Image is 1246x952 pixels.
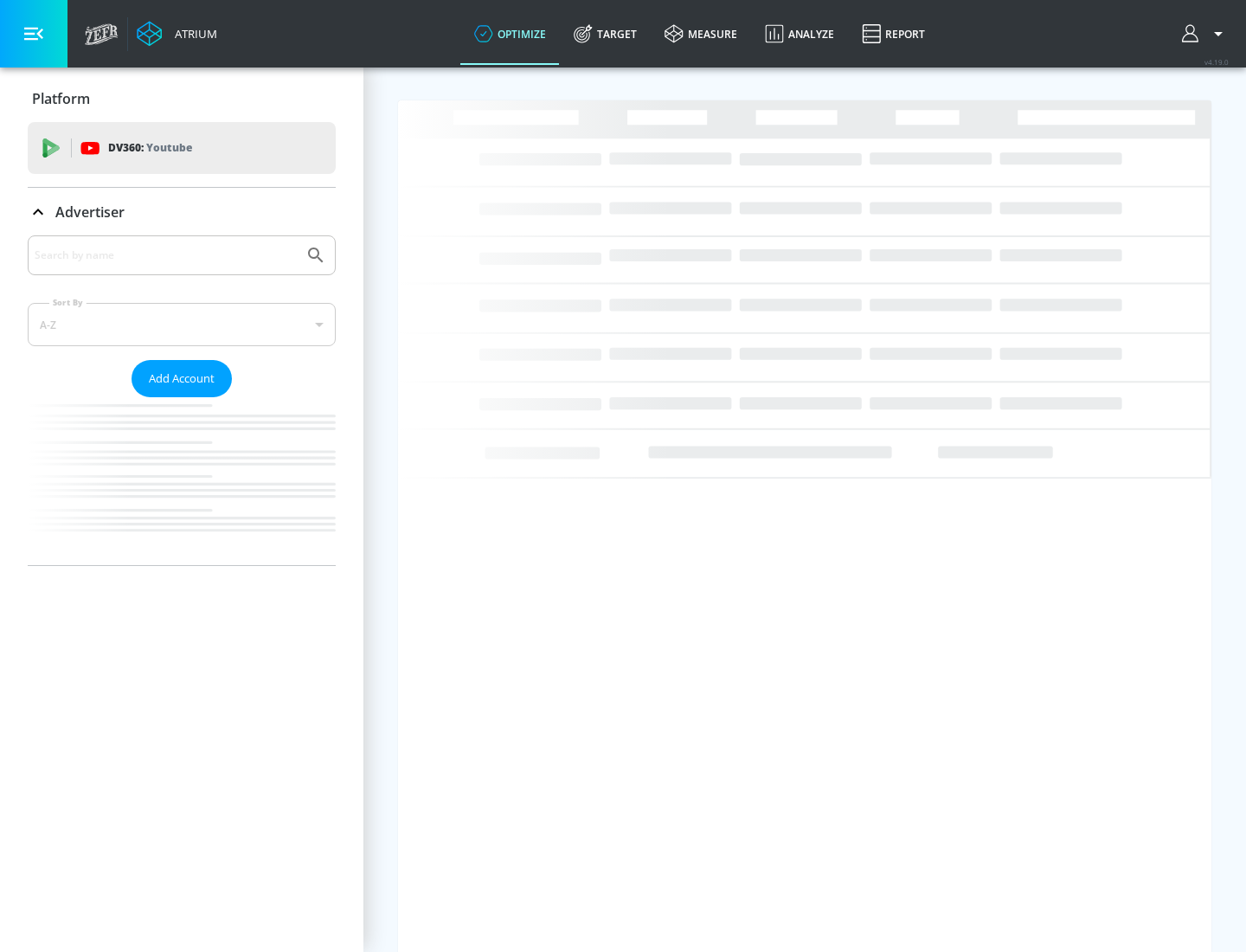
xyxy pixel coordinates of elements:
[32,89,90,108] p: Platform
[751,3,848,65] a: Analyze
[132,360,232,397] button: Add Account
[28,235,336,565] div: Advertiser
[848,3,939,65] a: Report
[460,3,560,65] a: optimize
[35,244,297,267] input: Search by name
[55,203,125,222] p: Advertiser
[28,74,336,123] div: Platform
[146,138,192,157] p: Youtube
[28,303,336,346] div: A-Z
[28,188,336,236] div: Advertiser
[28,397,336,565] nav: list of Advertiser
[49,297,87,308] label: Sort By
[137,21,217,47] a: Atrium
[1204,57,1229,67] span: v 4.19.0
[28,122,336,174] div: DV360: Youtube
[149,369,215,389] span: Add Account
[168,26,217,42] div: Atrium
[651,3,751,65] a: measure
[108,138,192,158] p: DV360:
[560,3,651,65] a: Target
